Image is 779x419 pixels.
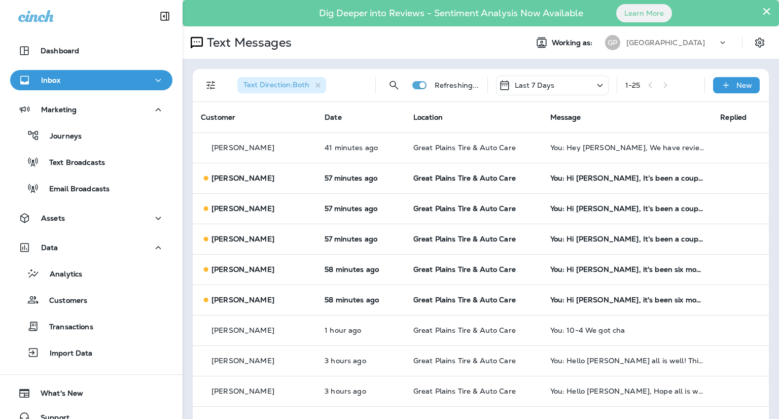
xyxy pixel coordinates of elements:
[413,143,516,152] span: Great Plains Tire & Auto Care
[201,113,235,122] span: Customer
[41,106,77,114] p: Marketing
[550,387,704,395] div: You: Hello Dale, Hope all is well! This is Justin at Great Plains Tire & Auto Care, I wanted to r...
[10,316,172,337] button: Transactions
[10,383,172,403] button: What's New
[211,265,274,273] p: [PERSON_NAME]
[626,39,705,47] p: [GEOGRAPHIC_DATA]
[41,76,60,84] p: Inbox
[325,235,397,243] p: Sep 24, 2025 10:23 AM
[550,113,581,122] span: Message
[211,174,274,182] p: [PERSON_NAME]
[243,80,309,89] span: Text Direction : Both
[40,132,82,142] p: Journeys
[550,357,704,365] div: You: Hello Bradley, Hope all is well! This is Justin at Great Plains Tire & Auto Care, I wanted t...
[41,214,65,222] p: Assets
[10,289,172,310] button: Customers
[211,204,274,213] p: [PERSON_NAME]
[325,144,397,152] p: Sep 24, 2025 10:39 AM
[211,357,274,365] p: [PERSON_NAME]
[515,81,555,89] p: Last 7 Days
[413,234,516,243] span: Great Plains Tire & Auto Care
[552,39,595,47] span: Working as:
[39,185,110,194] p: Email Broadcasts
[41,243,58,252] p: Data
[550,265,704,273] div: You: Hi Ladonna, it's been six months since we last serviced your 2015 Chevrolet Sonic at Great P...
[39,158,105,168] p: Text Broadcasts
[10,178,172,199] button: Email Broadcasts
[384,75,404,95] button: Search Messages
[211,235,274,243] p: [PERSON_NAME]
[550,296,704,304] div: You: Hi Linda, it's been six months since we last serviced your 1995 CARRY OUT LOOSE WHEEL at Gre...
[413,204,516,213] span: Great Plains Tire & Auto Care
[10,125,172,146] button: Journeys
[413,265,516,274] span: Great Plains Tire & Auto Care
[413,173,516,183] span: Great Plains Tire & Auto Care
[237,77,326,93] div: Text Direction:Both
[616,4,672,22] button: Learn More
[550,235,704,243] div: You: Hi Larry, It’s been a couple of months since we serviced your 2025 Carry Out Loose Wheel at ...
[151,6,179,26] button: Collapse Sidebar
[211,326,274,334] p: [PERSON_NAME]
[413,113,443,122] span: Location
[413,295,516,304] span: Great Plains Tire & Auto Care
[10,342,172,363] button: Import Data
[211,296,274,304] p: [PERSON_NAME]
[325,326,397,334] p: Sep 24, 2025 10:02 AM
[10,99,172,120] button: Marketing
[10,151,172,172] button: Text Broadcasts
[325,387,397,395] p: Sep 24, 2025 08:08 AM
[435,81,479,89] p: Refreshing...
[550,326,704,334] div: You: 10-4 We got cha
[625,81,641,89] div: 1 - 25
[325,357,397,365] p: Sep 24, 2025 08:08 AM
[10,41,172,61] button: Dashboard
[720,113,747,122] span: Replied
[39,323,93,332] p: Transactions
[40,349,93,359] p: Import Data
[10,70,172,90] button: Inbox
[325,204,397,213] p: Sep 24, 2025 10:23 AM
[211,144,274,152] p: [PERSON_NAME]
[10,208,172,228] button: Assets
[762,3,771,19] button: Close
[39,296,87,306] p: Customers
[201,75,221,95] button: Filters
[290,12,613,15] p: Dig Deeper into Reviews - Sentiment Analysis Now Available
[550,174,704,182] div: You: Hi Katie, It’s been a couple of months since we serviced your 2019 GMC Acadia at Great Plain...
[40,270,82,280] p: Analytics
[325,265,397,273] p: Sep 24, 2025 10:23 AM
[325,113,342,122] span: Date
[751,33,769,52] button: Settings
[325,174,397,182] p: Sep 24, 2025 10:23 AM
[211,387,274,395] p: [PERSON_NAME]
[550,144,704,152] div: You: Hey Wes, We have reviewed the services you requested for your vehicle and have prepared an e...
[30,389,83,401] span: What's New
[41,47,79,55] p: Dashboard
[203,35,292,50] p: Text Messages
[413,356,516,365] span: Great Plains Tire & Auto Care
[325,296,397,304] p: Sep 24, 2025 10:23 AM
[10,237,172,258] button: Data
[605,35,620,50] div: GP
[10,263,172,284] button: Analytics
[413,326,516,335] span: Great Plains Tire & Auto Care
[413,387,516,396] span: Great Plains Tire & Auto Care
[550,204,704,213] div: You: Hi Billy, It’s been a couple of months since we serviced your 2025 Loose Wheel Carry Out at ...
[736,81,752,89] p: New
